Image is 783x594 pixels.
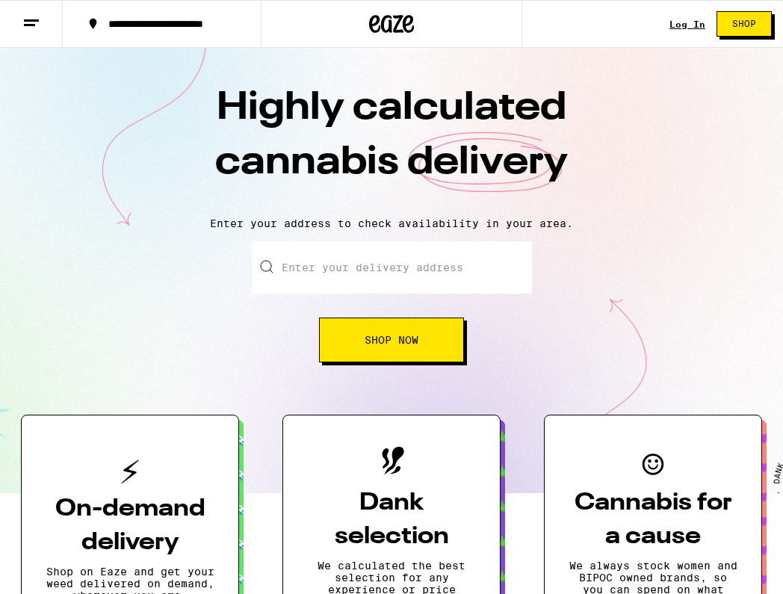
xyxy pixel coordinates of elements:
[705,11,783,37] a: Shop
[307,486,476,554] h3: Dank selection
[569,486,737,554] h3: Cannabis for a cause
[319,318,464,362] button: Shop Now
[15,217,768,229] p: Enter your address to check availability in your area.
[717,11,772,37] button: Shop
[365,335,418,345] span: Shop Now
[669,19,705,29] a: Log In
[130,81,653,205] h1: Highly calculated cannabis delivery
[46,492,214,560] h3: On-demand delivery
[732,19,756,28] span: Shop
[252,241,532,294] input: Enter your delivery address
